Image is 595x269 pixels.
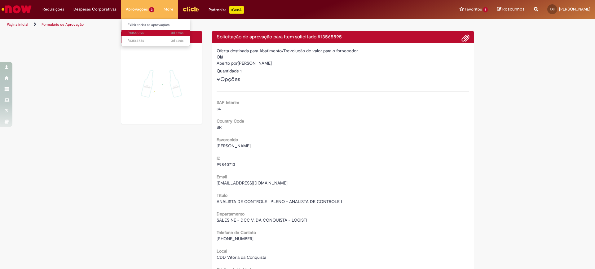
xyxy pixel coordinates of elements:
[171,31,183,35] time: 26/09/2025 14:54:04
[217,106,221,111] span: s4
[126,6,148,12] span: Aprovações
[121,22,190,28] a: Exibir todas as aprovações
[126,48,197,119] img: sucesso_1.gif
[550,7,554,11] span: EG
[121,19,190,46] ul: Aprovações
[171,31,183,35] span: 3d atrás
[217,217,307,223] span: SALES NE - DCC V. DA CONQUISTA - LOGISTI
[42,6,64,12] span: Requisições
[217,124,222,130] span: BR
[209,6,244,14] div: Padroniza
[217,162,235,167] span: 99840713
[1,3,33,15] img: ServiceNow
[559,7,590,12] span: [PERSON_NAME]
[42,22,84,27] a: Formulário de Aprovação
[483,7,488,12] span: 1
[217,100,239,105] b: SAP Interim
[217,60,238,66] label: Aberto por
[128,38,183,43] span: R13565736
[217,60,469,68] div: [PERSON_NAME]
[217,54,469,60] div: Olá
[121,37,190,44] a: Aberto R13565736 :
[217,143,251,149] span: [PERSON_NAME]
[7,22,28,27] a: Página inicial
[217,137,238,142] b: Favorecido
[217,211,245,217] b: Departamento
[217,254,266,260] span: CDD Vitória da Conquista
[502,6,525,12] span: Rascunhos
[465,6,482,12] span: Favoritos
[217,199,342,204] span: ANALISTA DE CONTROLE I PLENO - ANALISTA DE CONTROLE I
[217,193,227,198] b: Título
[171,38,183,43] time: 26/09/2025 14:47:59
[229,6,244,14] p: +GenAi
[217,174,227,180] b: Email
[217,68,469,74] div: Quantidade 1
[121,30,190,37] a: Aberto R13565895 :
[164,6,173,12] span: More
[217,230,256,235] b: Telefone de Contato
[217,118,244,124] b: Country Code
[217,236,253,241] span: [PHONE_NUMBER]
[217,180,288,186] span: [EMAIL_ADDRESS][DOMAIN_NAME]
[128,31,183,36] span: R13565895
[73,6,117,12] span: Despesas Corporativas
[171,38,183,43] span: 3d atrás
[5,19,392,30] ul: Trilhas de página
[497,7,525,12] a: Rascunhos
[183,4,199,14] img: click_logo_yellow_360x200.png
[217,248,227,254] b: Local
[217,34,469,40] h4: Solicitação de aprovação para Item solicitado R13565895
[217,48,469,54] div: Oferta destinada para Abatimento/Devolução de valor para o fornecedor.
[149,7,154,12] span: 2
[217,155,221,161] b: ID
